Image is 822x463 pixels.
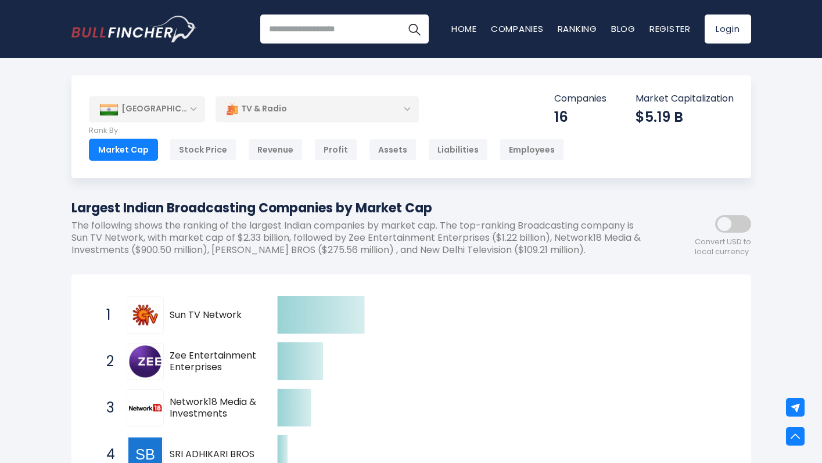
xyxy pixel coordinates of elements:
p: Companies [554,93,606,105]
a: Companies [491,23,544,35]
p: Market Capitalization [636,93,734,105]
span: 2 [100,352,112,371]
span: Convert USD to local currency [695,237,751,257]
span: Zee Entertainment Enterprises [170,350,257,374]
img: Zee Entertainment Enterprises [128,345,162,378]
p: The following shows the ranking of the largest Indian companies by market cap. The top-ranking Br... [71,220,647,256]
a: Login [705,15,751,44]
div: Profit [314,139,357,161]
h1: Largest Indian Broadcasting Companies by Market Cap [71,198,647,218]
div: Employees [500,139,564,161]
div: TV & Radio [216,96,419,122]
span: Sun TV Network [170,309,257,321]
span: Network18 Media & Investments [170,396,257,421]
span: 1 [100,305,112,325]
div: Market Cap [89,139,158,161]
div: Stock Price [170,139,236,161]
a: Ranking [558,23,597,35]
a: Go to homepage [71,16,196,42]
div: Revenue [248,139,303,161]
div: 16 [554,108,606,126]
span: 3 [100,398,112,418]
a: Register [649,23,691,35]
div: [GEOGRAPHIC_DATA] [89,96,205,122]
p: Rank By [89,126,564,136]
div: Assets [369,139,417,161]
div: Liabilities [428,139,488,161]
button: Search [400,15,429,44]
div: $5.19 B [636,108,734,126]
a: Home [451,23,477,35]
img: Network18 Media & Investments [128,404,162,412]
img: Bullfincher logo [71,16,197,42]
a: Blog [611,23,636,35]
span: SRI ADHIKARI BROS [170,448,257,461]
img: Sun TV Network [128,298,162,332]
